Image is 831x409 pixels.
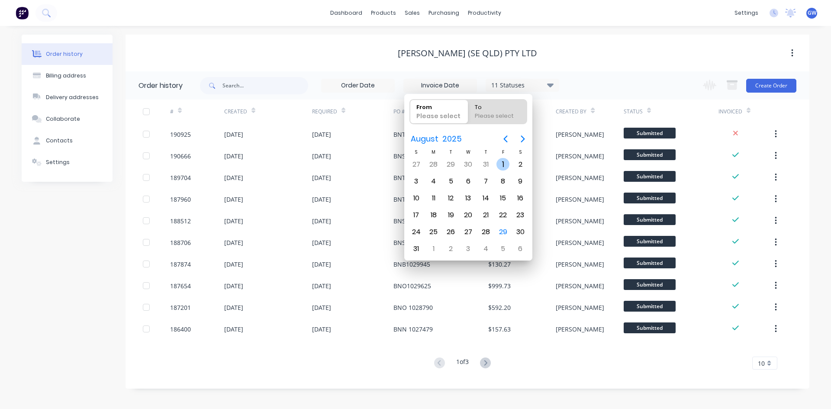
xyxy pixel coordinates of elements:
[170,195,191,204] div: 187960
[405,131,467,147] button: August2025
[471,112,524,124] div: Please select
[556,303,604,312] div: [PERSON_NAME]
[398,48,537,58] div: [PERSON_NAME] (SE QLD) Pty Ltd
[224,195,243,204] div: [DATE]
[393,238,432,247] div: BNS 1031294
[222,77,308,94] input: Search...
[393,281,431,290] div: BNO1029625
[22,108,113,130] button: Collaborate
[514,242,527,255] div: Saturday, September 6, 2025
[322,79,394,92] input: Order Date
[312,100,393,123] div: Required
[624,149,676,160] span: Submitted
[393,325,433,334] div: BNN 1027479
[46,93,99,101] div: Delivery addresses
[393,303,433,312] div: BNO 1028790
[410,175,423,188] div: Sunday, August 3, 2025
[479,225,492,238] div: Thursday, August 28, 2025
[718,100,773,123] div: Invoiced
[410,225,423,238] div: Sunday, August 24, 2025
[460,148,477,156] div: W
[462,242,475,255] div: Wednesday, September 3, 2025
[514,225,527,238] div: Saturday, August 30, 2025
[471,100,524,112] div: To
[444,242,457,255] div: Tuesday, September 2, 2025
[312,108,337,116] div: Required
[138,81,183,91] div: Order history
[514,158,527,171] div: Saturday, August 2, 2025
[224,108,247,116] div: Created
[170,108,174,116] div: #
[424,6,464,19] div: purchasing
[462,175,475,188] div: Wednesday, August 6, 2025
[758,359,765,368] span: 10
[624,108,643,116] div: Status
[512,148,529,156] div: S
[514,209,527,222] div: Saturday, August 23, 2025
[425,148,442,156] div: M
[413,112,466,124] div: Please select
[326,6,367,19] a: dashboard
[224,260,243,269] div: [DATE]
[46,50,83,58] div: Order history
[22,151,113,173] button: Settings
[312,216,331,225] div: [DATE]
[488,281,511,290] div: $999.73
[496,158,509,171] div: Friday, August 1, 2025
[624,236,676,247] span: Submitted
[22,130,113,151] button: Contacts
[46,137,73,145] div: Contacts
[170,281,191,290] div: 187654
[514,175,527,188] div: Saturday, August 9, 2025
[413,100,466,112] div: From
[444,158,457,171] div: Tuesday, July 29, 2025
[496,242,509,255] div: Friday, September 5, 2025
[410,158,423,171] div: Sunday, July 27, 2025
[464,6,506,19] div: productivity
[427,225,440,238] div: Monday, August 25, 2025
[442,148,460,156] div: T
[514,130,531,148] button: Next page
[407,148,425,156] div: S
[427,158,440,171] div: Monday, July 28, 2025
[477,148,494,156] div: T
[427,192,440,205] div: Monday, August 11, 2025
[393,173,432,182] div: BNT 1033333
[624,128,676,138] span: Submitted
[808,9,816,17] span: GW
[427,175,440,188] div: Monday, August 4, 2025
[400,6,424,19] div: sales
[479,158,492,171] div: Thursday, July 31, 2025
[312,325,331,334] div: [DATE]
[224,100,312,123] div: Created
[22,43,113,65] button: Order history
[479,209,492,222] div: Thursday, August 21, 2025
[312,173,331,182] div: [DATE]
[624,214,676,225] span: Submitted
[16,6,29,19] img: Factory
[497,130,514,148] button: Previous page
[367,6,400,19] div: products
[456,357,469,370] div: 1 of 3
[312,151,331,161] div: [DATE]
[393,151,432,161] div: BNS 1034506
[488,303,511,312] div: $592.20
[514,192,527,205] div: Saturday, August 16, 2025
[444,225,457,238] div: Tuesday, August 26, 2025
[556,108,586,116] div: Created By
[312,303,331,312] div: [DATE]
[556,100,623,123] div: Created By
[427,242,440,255] div: Monday, September 1, 2025
[624,279,676,290] span: Submitted
[556,195,604,204] div: [PERSON_NAME]
[462,192,475,205] div: Wednesday, August 13, 2025
[496,209,509,222] div: Friday, August 22, 2025
[404,79,477,92] input: Invoice Date
[170,130,191,139] div: 190925
[224,303,243,312] div: [DATE]
[46,72,86,80] div: Billing address
[22,65,113,87] button: Billing address
[312,260,331,269] div: [DATE]
[496,192,509,205] div: Friday, August 15, 2025
[170,303,191,312] div: 187201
